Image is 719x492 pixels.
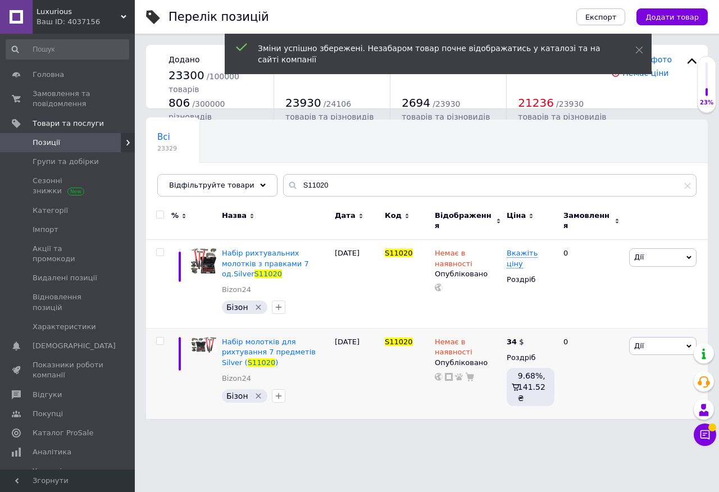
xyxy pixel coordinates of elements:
div: Роздріб [507,353,554,363]
span: Покупці [33,409,63,419]
div: Ваш ID: 4037156 [37,17,135,27]
span: Дата [335,211,356,221]
div: [DATE] [332,240,382,329]
span: Сезонні знижки [33,176,104,196]
span: S11020 [254,270,283,278]
span: Набір рихтувальних молотків з правками 7 од.Silver [222,249,309,277]
span: товарів та різновидів [285,112,374,121]
span: Замовлення та повідомлення [33,89,104,109]
span: 23930 [285,96,321,110]
span: [DEMOGRAPHIC_DATA] [33,341,116,351]
span: Бізон [226,303,248,312]
span: 9.68%, 141.52 ₴ [518,371,545,403]
span: 23329 [157,144,177,153]
span: товарів та різновидів [402,112,490,121]
span: Показники роботи компанії [33,360,104,380]
a: Bizon24 [222,285,251,295]
img: Набор молотков для рихтовки 7 предметов Silver (S11020) / omb [191,337,216,353]
b: 34 [507,338,517,346]
span: Акції та промокоди [33,244,104,264]
span: Відображення [435,211,493,231]
span: S11020 [385,338,413,346]
span: Немає в наявності [435,249,472,271]
span: Управління сайтом [33,466,104,486]
span: Товари та послуги [33,119,104,129]
span: Дії [634,253,644,261]
div: [DATE] [332,329,382,419]
span: Luxurious [37,7,121,17]
span: 2694 [402,96,430,110]
span: товарів та різновидів [518,112,606,121]
span: Ціна [507,211,526,221]
span: Додати товар [645,13,699,21]
div: 23% [698,99,716,107]
span: Код [385,211,402,221]
img: Набор рихтовочных молотков с правками 7 ед. Silver S11020 / omb [191,248,216,274]
span: Групи та добірки [33,157,99,167]
span: Експорт [585,13,617,21]
span: Категорії [33,206,68,216]
span: 806 [169,96,190,110]
div: Перелік позицій [169,11,269,23]
span: 23300 [169,69,204,82]
svg: Видалити мітку [254,391,263,400]
a: Bizon24 [222,373,251,384]
div: Опубліковано [435,358,501,368]
span: Каталог ProSale [33,428,93,438]
span: S11020 [248,358,276,367]
span: Відновлення позицій [33,292,104,312]
span: Назва [222,211,247,221]
span: Замовлення [563,211,612,231]
span: Вкажіть ціну [507,249,538,268]
span: Аналітика [33,447,71,457]
span: / 300000 різновидів [169,99,225,121]
div: Опубліковано [435,269,501,279]
span: / 24106 [324,99,351,108]
span: Головна [33,70,64,80]
button: Додати товар [636,8,708,25]
div: Роздріб [507,275,554,285]
span: Набір молотків для рихтування 7 предметів Silver ( [222,338,316,366]
span: Імпорт [33,225,58,235]
span: % [171,211,179,221]
div: Зміни успішно збережені. Незабаром товар почне відображатись у каталозі та на сайті компанії [258,43,607,65]
span: Додано [169,55,199,64]
span: Бізон [226,391,248,400]
span: S11020 [385,249,413,257]
div: 0 [557,329,626,419]
span: Немає в наявності [435,338,472,359]
span: / 23930 [556,99,584,108]
input: Пошук по назві позиції, артикулу і пошуковим запитам [283,174,697,197]
svg: Видалити мітку [254,303,263,312]
button: Чат з покупцем [694,423,716,446]
span: Дії [634,341,644,350]
span: Відгуки [33,390,62,400]
button: Експорт [576,8,626,25]
span: Відфільтруйте товари [169,181,254,189]
div: $ [507,337,524,347]
span: Характеристики [33,322,96,332]
span: ) [275,358,278,367]
input: Пошук [6,39,129,60]
span: Видалені позиції [33,273,97,283]
a: Набір рихтувальних молотків з правками 7 од.SilverS11020 [222,249,309,277]
div: 0 [557,240,626,329]
span: / 100000 товарів [169,72,239,94]
span: / 23930 [433,99,460,108]
span: Позиції [33,138,60,148]
a: Набір молотків для рихтування 7 предметів Silver (S11020) [222,338,316,366]
span: 21236 [518,96,554,110]
span: Всі [157,132,170,142]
